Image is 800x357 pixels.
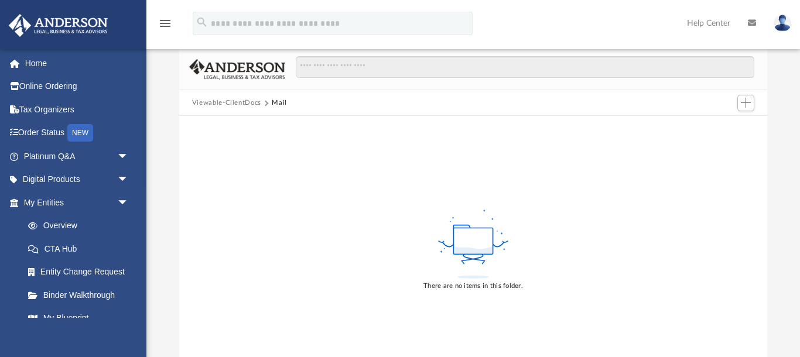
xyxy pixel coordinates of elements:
[737,95,755,111] button: Add
[8,145,146,168] a: Platinum Q&Aarrow_drop_down
[16,237,146,260] a: CTA Hub
[296,56,755,78] input: Search files and folders
[8,98,146,121] a: Tax Organizers
[423,281,523,291] div: There are no items in this folder.
[158,22,172,30] a: menu
[16,214,146,238] a: Overview
[192,98,261,108] button: Viewable-ClientDocs
[117,168,141,192] span: arrow_drop_down
[8,168,146,191] a: Digital Productsarrow_drop_down
[67,124,93,142] div: NEW
[272,98,287,108] button: Mail
[117,191,141,215] span: arrow_drop_down
[8,121,146,145] a: Order StatusNEW
[5,14,111,37] img: Anderson Advisors Platinum Portal
[16,260,146,284] a: Entity Change Request
[117,145,141,169] span: arrow_drop_down
[196,16,208,29] i: search
[158,16,172,30] i: menu
[774,15,791,32] img: User Pic
[16,283,146,307] a: Binder Walkthrough
[8,75,146,98] a: Online Ordering
[8,191,146,214] a: My Entitiesarrow_drop_down
[16,307,141,330] a: My Blueprint
[8,52,146,75] a: Home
